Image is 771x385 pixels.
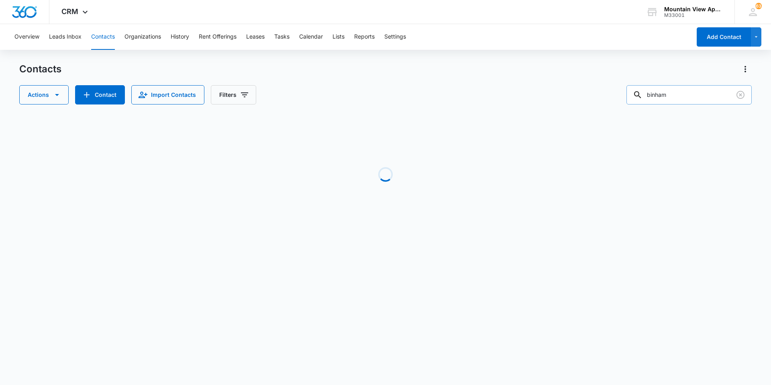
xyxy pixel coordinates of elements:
[75,85,125,104] button: Add Contact
[299,24,323,50] button: Calendar
[211,85,256,104] button: Filters
[664,12,723,18] div: account id
[384,24,406,50] button: Settings
[171,24,189,50] button: History
[199,24,237,50] button: Rent Offerings
[755,3,762,9] div: notifications count
[734,88,747,101] button: Clear
[664,6,723,12] div: account name
[61,7,78,16] span: CRM
[354,24,375,50] button: Reports
[332,24,345,50] button: Lists
[274,24,290,50] button: Tasks
[626,85,752,104] input: Search Contacts
[697,27,751,47] button: Add Contact
[91,24,115,50] button: Contacts
[14,24,39,50] button: Overview
[755,3,762,9] span: 63
[19,63,61,75] h1: Contacts
[246,24,265,50] button: Leases
[49,24,82,50] button: Leads Inbox
[131,85,204,104] button: Import Contacts
[739,63,752,76] button: Actions
[19,85,69,104] button: Actions
[124,24,161,50] button: Organizations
